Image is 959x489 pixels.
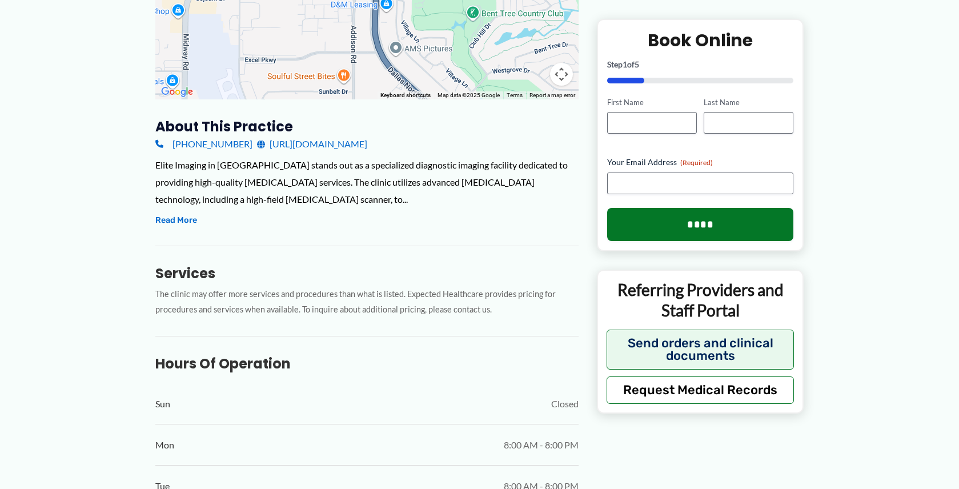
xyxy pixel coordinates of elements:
[507,92,523,98] a: Terms (opens in new tab)
[607,279,795,321] p: Referring Providers and Staff Portal
[607,329,795,369] button: Send orders and clinical documents
[704,97,793,107] label: Last Name
[607,376,795,403] button: Request Medical Records
[380,91,431,99] button: Keyboard shortcuts
[155,264,579,282] h3: Services
[438,92,500,98] span: Map data ©2025 Google
[623,59,627,69] span: 1
[155,118,579,135] h3: About this practice
[551,395,579,412] span: Closed
[155,395,170,412] span: Sun
[607,97,697,107] label: First Name
[155,436,174,454] span: Mon
[155,135,252,153] a: [PHONE_NUMBER]
[607,29,794,51] h2: Book Online
[635,59,639,69] span: 5
[529,92,575,98] a: Report a map error
[607,60,794,68] p: Step of
[550,63,573,86] button: Map camera controls
[158,85,196,99] img: Google
[680,158,713,167] span: (Required)
[158,85,196,99] a: Open this area in Google Maps (opens a new window)
[155,355,579,372] h3: Hours of Operation
[607,157,794,168] label: Your Email Address
[504,436,579,454] span: 8:00 AM - 8:00 PM
[155,287,579,318] p: The clinic may offer more services and procedures than what is listed. Expected Healthcare provid...
[155,214,197,227] button: Read More
[155,157,579,207] div: Elite Imaging in [GEOGRAPHIC_DATA] stands out as a specialized diagnostic imaging facility dedica...
[257,135,367,153] a: [URL][DOMAIN_NAME]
